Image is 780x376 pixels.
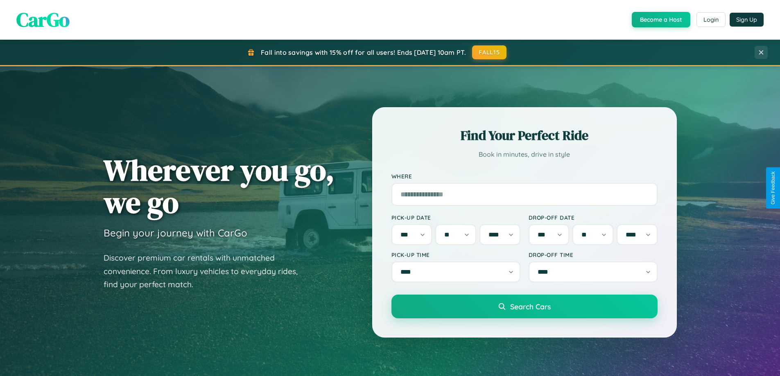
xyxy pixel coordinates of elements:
p: Book in minutes, drive in style [391,149,658,160]
label: Drop-off Date [529,214,658,221]
button: Become a Host [632,12,690,27]
span: Search Cars [510,302,551,311]
label: Pick-up Date [391,214,520,221]
button: FALL15 [472,45,506,59]
iframe: Intercom live chat [8,348,28,368]
span: CarGo [16,6,70,33]
h3: Begin your journey with CarGo [104,227,247,239]
label: Pick-up Time [391,251,520,258]
p: Discover premium car rentals with unmatched convenience. From luxury vehicles to everyday rides, ... [104,251,308,291]
label: Drop-off Time [529,251,658,258]
button: Login [696,12,726,27]
button: Search Cars [391,295,658,318]
span: Fall into savings with 15% off for all users! Ends [DATE] 10am PT. [261,48,466,56]
button: Sign Up [730,13,764,27]
h1: Wherever you go, we go [104,154,335,218]
h2: Find Your Perfect Ride [391,126,658,144]
div: Give Feedback [770,171,776,205]
label: Where [391,173,658,180]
